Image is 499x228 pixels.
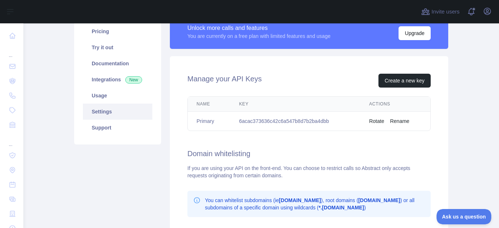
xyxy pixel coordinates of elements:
a: Pricing [83,23,152,39]
span: New [125,76,142,84]
button: Invite users [420,6,461,18]
b: [DOMAIN_NAME] [279,197,321,203]
iframe: Toggle Customer Support [437,209,492,224]
a: Try it out [83,39,152,55]
div: If you are using your API on the front-end. You can choose to restrict calls so Abstract only acc... [187,165,431,179]
button: Create a new key [378,74,431,88]
th: Name [188,97,231,112]
b: [DOMAIN_NAME] [358,197,400,203]
button: Upgrade [399,26,431,40]
button: Rename [390,117,410,125]
button: Rotate [369,117,384,125]
div: ... [6,44,18,58]
a: Usage [83,88,152,104]
div: You are currently on a free plan with limited features and usage [187,32,331,40]
div: ... [6,133,18,147]
span: Invite users [431,8,460,16]
h2: Manage your API Keys [187,74,262,88]
th: Actions [360,97,430,112]
p: You can whitelist subdomains (ie ), root domains ( ) or all subdomains of a specific domain using... [205,197,425,211]
b: *.[DOMAIN_NAME] [319,205,364,210]
a: Documentation [83,55,152,72]
th: Key [231,97,361,112]
h2: Domain whitelisting [187,148,431,159]
a: Settings [83,104,152,120]
td: 6acac373636c42c6a547b8d7b2ba4dbb [231,112,361,131]
div: Unlock more calls and features [187,24,331,32]
a: Support [83,120,152,136]
td: Primary [188,112,231,131]
a: Integrations New [83,72,152,88]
